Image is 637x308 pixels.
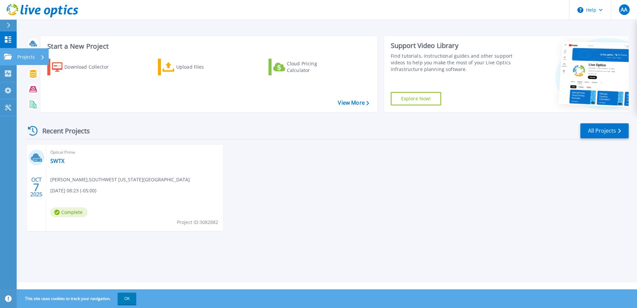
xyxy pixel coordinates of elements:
[47,59,122,75] a: Download Collector
[391,41,515,50] div: Support Video Library
[50,149,219,156] span: Optical Prime
[176,60,230,74] div: Upload Files
[47,43,369,50] h3: Start a New Project
[177,219,218,226] span: Project ID: 3082882
[338,100,369,106] a: View More
[269,59,343,75] a: Cloud Pricing Calculator
[18,293,136,305] span: This site uses cookies to track your navigation.
[621,7,627,12] span: AA
[391,53,515,73] div: Find tutorials, instructional guides and other support videos to help you make the most of your L...
[50,187,96,194] span: [DATE] 08:23 (-05:00)
[287,60,340,74] div: Cloud Pricing Calculator
[50,158,64,164] a: SWTX
[33,184,39,190] span: 7
[30,175,43,199] div: OCT 2025
[391,92,441,105] a: Explore Now!
[50,207,88,217] span: Complete
[580,123,629,138] a: All Projects
[50,176,190,183] span: [PERSON_NAME] , SOUTHWEST [US_STATE][GEOGRAPHIC_DATA]
[158,59,232,75] a: Upload Files
[64,60,118,74] div: Download Collector
[118,293,136,305] button: OK
[26,123,99,139] div: Recent Projects
[17,48,35,66] p: Projects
